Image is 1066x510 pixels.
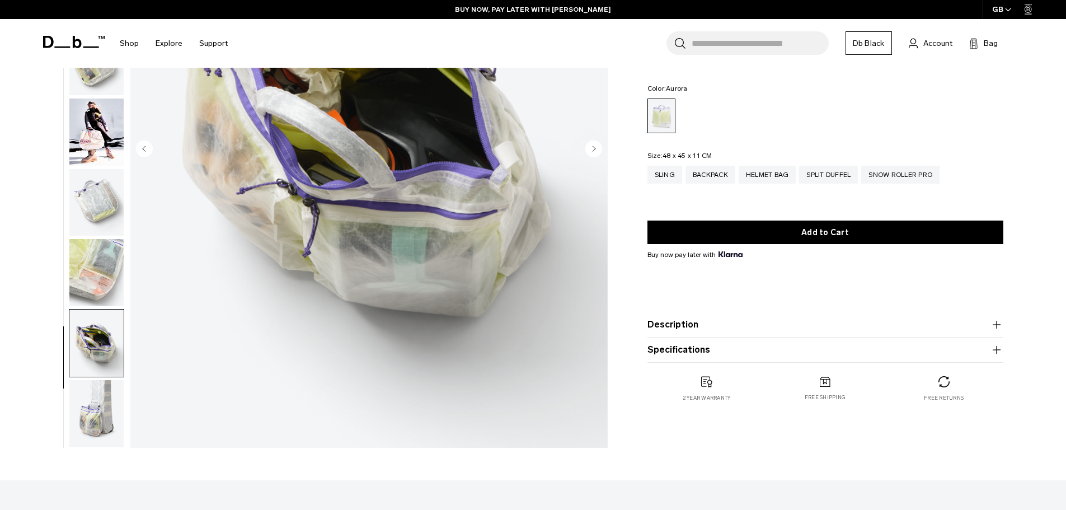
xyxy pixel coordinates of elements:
[647,99,675,133] a: Aurora
[455,4,611,15] a: BUY NOW, PAY LATER WITH [PERSON_NAME]
[69,380,124,447] img: Weigh_Lighter_Helmet_Bag_32L_8.png
[69,169,124,236] img: Weigh_Lighter_Helmet_Bag_32L_5.png
[969,36,998,50] button: Bag
[69,310,124,377] img: Weigh_Lighter_Helmet_Bag_32L_7.png
[846,31,892,55] a: Db Black
[647,152,712,159] legend: Size:
[647,221,1003,244] button: Add to Cart
[923,38,952,49] span: Account
[69,169,124,237] button: Weigh_Lighter_Helmet_Bag_32L_5.png
[647,343,1003,357] button: Specifications
[799,166,858,184] a: Split Duffel
[924,394,964,402] p: Free returns
[647,166,682,184] a: Sling
[585,140,602,159] button: Next slide
[69,380,124,448] button: Weigh_Lighter_Helmet_Bag_32L_8.png
[719,251,743,257] img: {"height" => 20, "alt" => "Klarna"}
[805,394,846,401] p: Free shipping
[69,239,124,306] img: Weigh_Lighter_Helmet_Bag_32L_6.png
[111,19,236,68] nav: Main Navigation
[69,99,124,166] img: Weigh Lighter Helmet Bag 32L Aurora
[663,152,712,160] span: 48 x 45 x 11 CM
[120,24,139,63] a: Shop
[647,318,1003,331] button: Description
[69,238,124,307] button: Weigh_Lighter_Helmet_Bag_32L_6.png
[666,85,688,92] span: Aurora
[861,166,940,184] a: Snow Roller Pro
[647,85,688,92] legend: Color:
[685,166,735,184] a: Backpack
[199,24,228,63] a: Support
[909,36,952,50] a: Account
[647,250,743,260] span: Buy now pay later with
[136,140,153,159] button: Previous slide
[683,394,731,402] p: 2 year warranty
[739,166,796,184] a: Helmet Bag
[156,24,182,63] a: Explore
[984,38,998,49] span: Bag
